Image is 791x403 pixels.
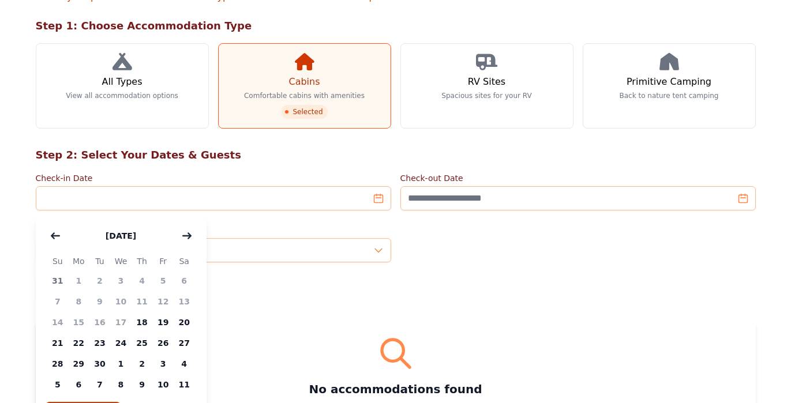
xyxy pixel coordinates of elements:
[110,254,132,268] span: We
[152,374,174,395] span: 10
[68,353,89,374] span: 29
[89,254,111,268] span: Tu
[152,312,174,333] span: 19
[36,18,756,34] h2: Step 1: Choose Accommodation Type
[110,270,132,291] span: 3
[36,224,391,236] label: Number of Guests
[47,254,69,268] span: Su
[152,254,174,268] span: Fr
[400,43,573,129] a: RV Sites Spacious sites for your RV
[89,312,111,333] span: 16
[47,270,69,291] span: 31
[132,353,153,374] span: 2
[68,291,89,312] span: 8
[47,312,69,333] span: 14
[174,254,195,268] span: Sa
[132,270,153,291] span: 4
[152,333,174,353] span: 26
[132,374,153,395] span: 9
[152,270,174,291] span: 5
[468,75,505,89] h3: RV Sites
[50,381,742,397] h3: No accommodations found
[174,291,195,312] span: 13
[288,75,320,89] h3: Cabins
[174,270,195,291] span: 6
[400,172,756,184] label: Check-out Date
[281,105,327,119] span: Selected
[110,291,132,312] span: 10
[89,353,111,374] span: 30
[110,374,132,395] span: 8
[36,43,209,129] a: All Types View all accommodation options
[94,224,148,247] button: [DATE]
[110,333,132,353] span: 24
[620,91,719,100] p: Back to nature tent camping
[89,270,111,291] span: 2
[152,353,174,374] span: 3
[174,333,195,353] span: 27
[132,312,153,333] span: 18
[218,43,391,129] a: Cabins Comfortable cabins with amenities Selected
[66,91,178,100] p: View all accommodation options
[132,333,153,353] span: 25
[89,374,111,395] span: 7
[174,312,195,333] span: 20
[47,353,69,374] span: 28
[583,43,756,129] a: Primitive Camping Back to nature tent camping
[68,333,89,353] span: 22
[174,353,195,374] span: 4
[174,374,195,395] span: 11
[47,291,69,312] span: 7
[441,91,531,100] p: Spacious sites for your RV
[36,172,391,184] label: Check-in Date
[36,147,756,163] h2: Step 2: Select Your Dates & Guests
[132,291,153,312] span: 11
[152,291,174,312] span: 12
[47,333,69,353] span: 21
[68,270,89,291] span: 1
[68,254,89,268] span: Mo
[627,75,711,89] h3: Primitive Camping
[89,333,111,353] span: 23
[244,91,365,100] p: Comfortable cabins with amenities
[102,75,142,89] h3: All Types
[110,353,132,374] span: 1
[68,312,89,333] span: 15
[68,374,89,395] span: 6
[110,312,132,333] span: 17
[89,291,111,312] span: 9
[132,254,153,268] span: Th
[47,374,69,395] span: 5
